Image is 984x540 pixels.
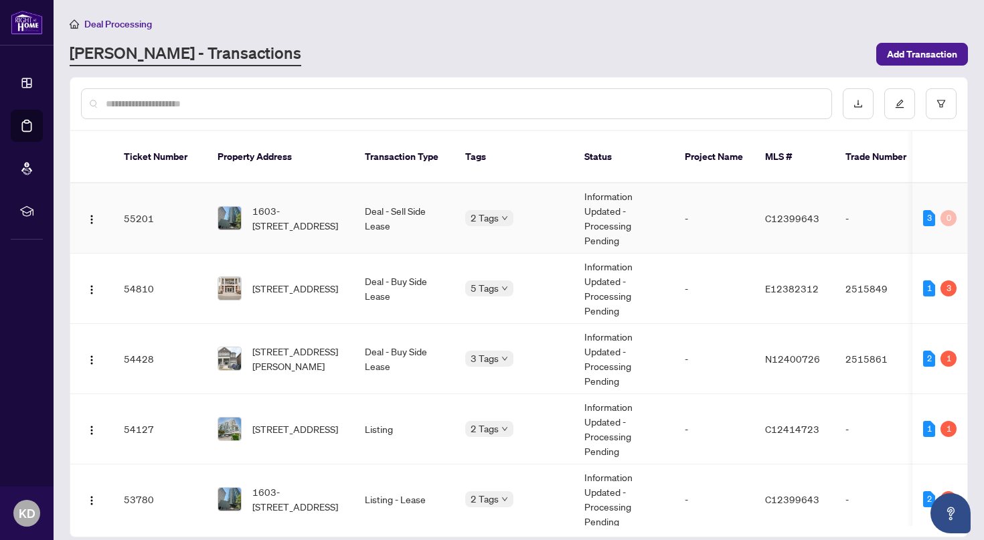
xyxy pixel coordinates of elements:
[455,131,574,183] th: Tags
[574,131,674,183] th: Status
[940,351,957,367] div: 1
[354,464,455,535] td: Listing - Lease
[674,324,754,394] td: -
[835,131,928,183] th: Trade Number
[354,254,455,324] td: Deal - Buy Side Lease
[218,207,241,230] img: thumbnail-img
[574,394,674,464] td: Information Updated - Processing Pending
[765,423,819,435] span: C12414723
[923,421,935,437] div: 1
[501,426,508,432] span: down
[218,347,241,370] img: thumbnail-img
[86,425,97,436] img: Logo
[84,18,152,30] span: Deal Processing
[113,324,207,394] td: 54428
[574,324,674,394] td: Information Updated - Processing Pending
[207,131,354,183] th: Property Address
[765,282,819,294] span: E12382312
[86,355,97,365] img: Logo
[923,280,935,296] div: 1
[113,183,207,254] td: 55201
[940,280,957,296] div: 3
[574,254,674,324] td: Information Updated - Processing Pending
[926,88,957,119] button: filter
[113,464,207,535] td: 53780
[354,394,455,464] td: Listing
[674,183,754,254] td: -
[501,215,508,221] span: down
[574,183,674,254] td: Information Updated - Processing Pending
[218,488,241,511] img: thumbnail-img
[754,131,835,183] th: MLS #
[574,464,674,535] td: Information Updated - Processing Pending
[940,491,957,507] div: 3
[940,210,957,226] div: 0
[81,348,102,369] button: Logo
[765,493,819,505] span: C12399643
[674,464,754,535] td: -
[113,131,207,183] th: Ticket Number
[81,418,102,440] button: Logo
[81,488,102,510] button: Logo
[853,99,863,108] span: download
[471,280,499,296] span: 5 Tags
[923,491,935,507] div: 2
[923,351,935,367] div: 2
[81,207,102,229] button: Logo
[674,394,754,464] td: -
[930,493,971,533] button: Open asap
[252,203,343,233] span: 1603-[STREET_ADDRESS]
[674,131,754,183] th: Project Name
[876,43,968,66] button: Add Transaction
[354,131,455,183] th: Transaction Type
[835,183,928,254] td: -
[835,324,928,394] td: 2515861
[86,284,97,295] img: Logo
[86,495,97,506] img: Logo
[471,491,499,507] span: 2 Tags
[81,278,102,299] button: Logo
[884,88,915,119] button: edit
[501,355,508,362] span: down
[936,99,946,108] span: filter
[843,88,874,119] button: download
[113,394,207,464] td: 54127
[252,344,343,373] span: [STREET_ADDRESS][PERSON_NAME]
[835,394,928,464] td: -
[70,19,79,29] span: home
[471,421,499,436] span: 2 Tags
[765,212,819,224] span: C12399643
[86,214,97,225] img: Logo
[471,210,499,226] span: 2 Tags
[765,353,820,365] span: N12400726
[70,42,301,66] a: [PERSON_NAME] - Transactions
[501,496,508,503] span: down
[674,254,754,324] td: -
[471,351,499,366] span: 3 Tags
[252,484,343,514] span: 1603-[STREET_ADDRESS]
[218,277,241,300] img: thumbnail-img
[218,418,241,440] img: thumbnail-img
[354,183,455,254] td: Deal - Sell Side Lease
[835,464,928,535] td: -
[501,285,508,292] span: down
[940,421,957,437] div: 1
[354,324,455,394] td: Deal - Buy Side Lease
[113,254,207,324] td: 54810
[252,422,338,436] span: [STREET_ADDRESS]
[923,210,935,226] div: 3
[252,281,338,296] span: [STREET_ADDRESS]
[11,10,43,35] img: logo
[895,99,904,108] span: edit
[835,254,928,324] td: 2515849
[887,43,957,65] span: Add Transaction
[19,504,35,523] span: KD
